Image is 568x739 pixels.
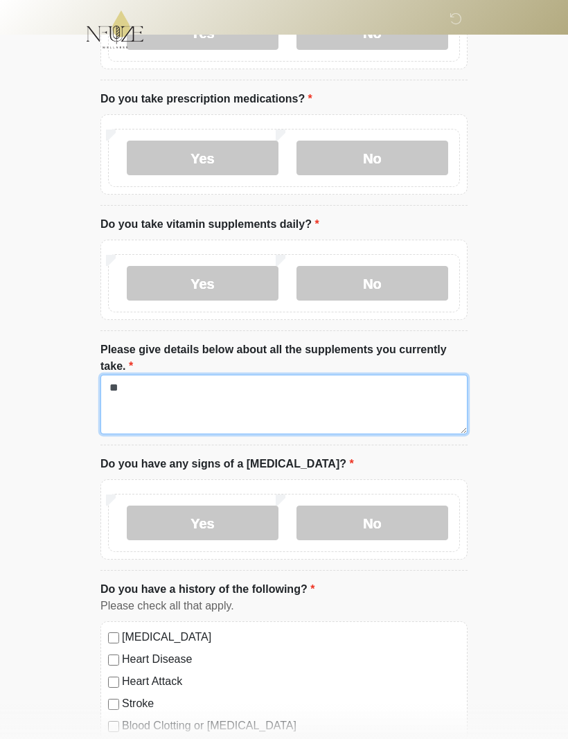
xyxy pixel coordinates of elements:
[122,673,460,690] label: Heart Attack
[122,629,460,645] label: [MEDICAL_DATA]
[108,699,119,710] input: Stroke
[296,266,448,301] label: No
[100,341,468,375] label: Please give details below about all the supplements you currently take.
[108,655,119,666] input: Heart Disease
[122,695,460,712] label: Stroke
[108,677,119,688] input: Heart Attack
[296,141,448,175] label: No
[108,721,119,732] input: Blood Clotting or [MEDICAL_DATA]
[87,10,143,48] img: NFuze Wellness Logo
[296,506,448,540] label: No
[127,141,278,175] label: Yes
[127,506,278,540] label: Yes
[100,598,468,614] div: Please check all that apply.
[108,632,119,643] input: [MEDICAL_DATA]
[100,216,319,233] label: Do you take vitamin supplements daily?
[122,718,460,734] label: Blood Clotting or [MEDICAL_DATA]
[122,651,460,668] label: Heart Disease
[100,456,354,472] label: Do you have any signs of a [MEDICAL_DATA]?
[100,581,314,598] label: Do you have a history of the following?
[100,91,312,107] label: Do you take prescription medications?
[127,266,278,301] label: Yes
